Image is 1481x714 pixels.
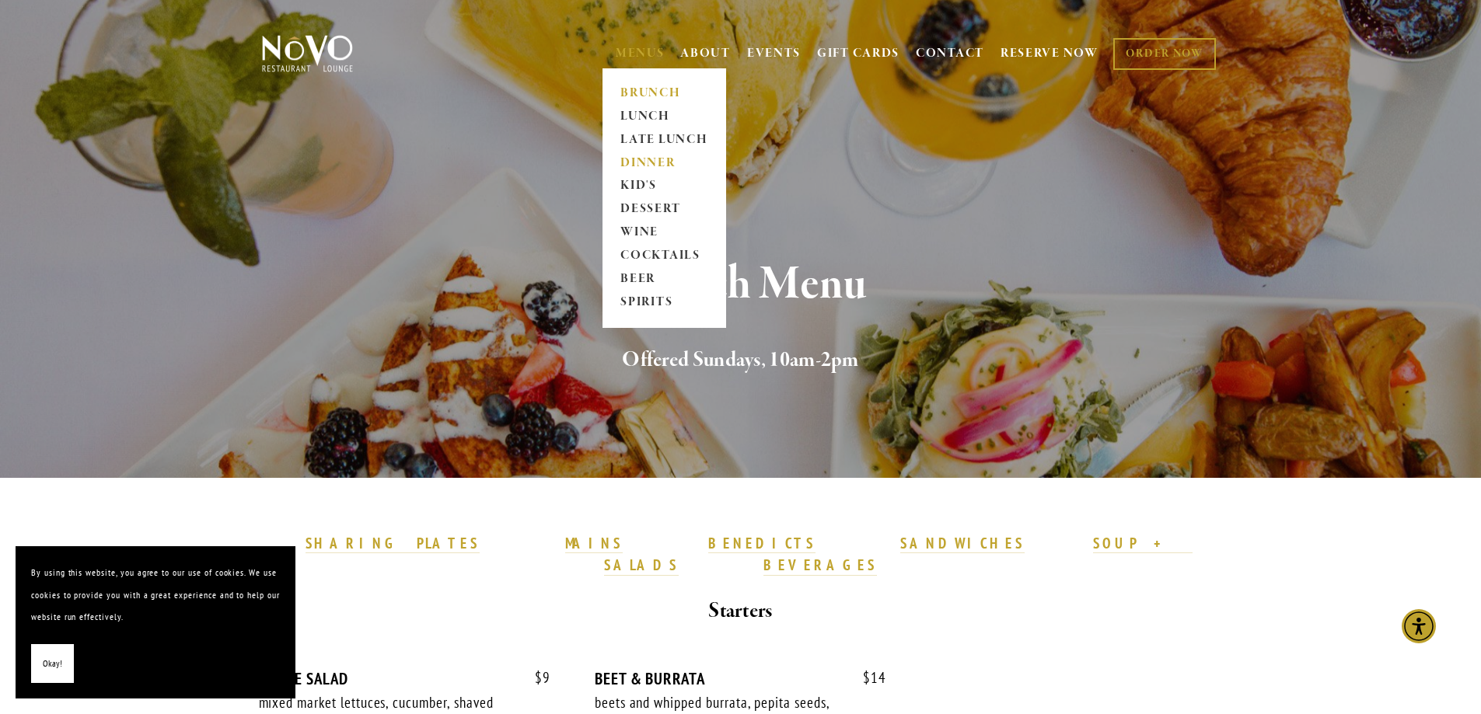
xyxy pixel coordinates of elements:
[306,534,480,554] a: SHARING PLATES
[747,46,801,61] a: EVENTS
[31,562,280,629] p: By using this website, you agree to our use of cookies. We use cookies to provide you with a grea...
[900,534,1025,554] a: SANDWICHES
[16,546,295,698] section: Cookie banner
[565,534,623,552] strong: MAINS
[763,556,877,574] strong: BEVERAGES
[616,198,713,221] a: DESSERT
[616,221,713,245] a: WINE
[708,534,816,554] a: BENEDICTS
[31,644,74,684] button: Okay!
[863,668,871,687] span: $
[43,653,62,675] span: Okay!
[847,669,886,687] span: 14
[616,175,713,198] a: KID'S
[616,46,665,61] a: MENUS
[616,245,713,268] a: COCKTAILS
[306,534,480,552] strong: SHARING PLATES
[535,668,543,687] span: $
[616,152,713,175] a: DINNER
[565,534,623,554] a: MAINS
[708,534,816,552] strong: BENEDICTS
[288,259,1194,310] h1: Brunch Menu
[616,128,713,152] a: LATE LUNCH
[616,105,713,128] a: LUNCH
[1001,39,1099,68] a: RESERVE NOW
[900,534,1025,552] strong: SANDWICHES
[604,534,1193,576] a: SOUP + SALADS
[616,82,713,105] a: BRUNCH
[259,34,356,73] img: Novo Restaurant &amp; Lounge
[763,556,877,576] a: BEVERAGES
[1402,609,1436,643] div: Accessibility Menu
[916,39,984,68] a: CONTACT
[519,669,550,687] span: 9
[595,669,886,688] div: BEET & BURRATA
[680,46,731,61] a: ABOUT
[708,597,772,625] strong: Starters
[616,291,713,315] a: SPIRITS
[259,669,550,688] div: HOUSE SALAD
[616,268,713,291] a: BEER
[288,344,1194,377] h2: Offered Sundays, 10am-2pm
[817,39,899,68] a: GIFT CARDS
[1113,38,1215,70] a: ORDER NOW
